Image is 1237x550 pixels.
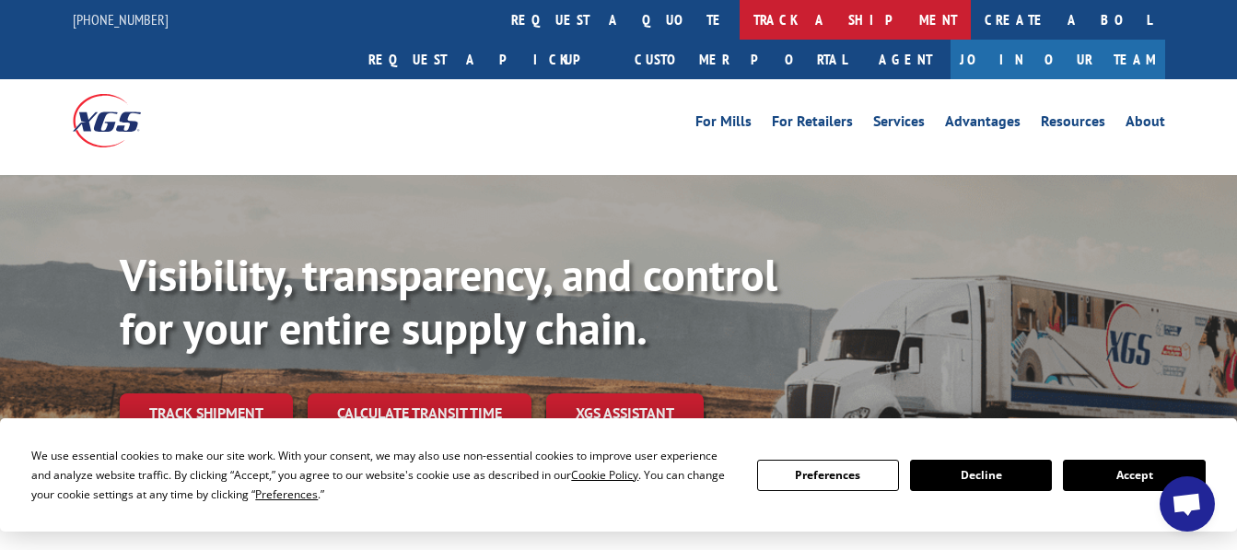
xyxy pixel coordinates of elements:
[1126,114,1165,135] a: About
[621,40,860,79] a: Customer Portal
[772,114,853,135] a: For Retailers
[951,40,1165,79] a: Join Our Team
[73,10,169,29] a: [PHONE_NUMBER]
[757,460,899,491] button: Preferences
[308,393,531,433] a: Calculate transit time
[1160,476,1215,532] div: Open chat
[120,246,777,357] b: Visibility, transparency, and control for your entire supply chain.
[31,446,734,504] div: We use essential cookies to make our site work. With your consent, we may also use non-essential ...
[860,40,951,79] a: Agent
[546,393,704,433] a: XGS ASSISTANT
[1041,114,1105,135] a: Resources
[355,40,621,79] a: Request a pickup
[910,460,1052,491] button: Decline
[873,114,925,135] a: Services
[695,114,752,135] a: For Mills
[120,393,293,432] a: Track shipment
[255,486,318,502] span: Preferences
[945,114,1021,135] a: Advantages
[571,467,638,483] span: Cookie Policy
[1063,460,1205,491] button: Accept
